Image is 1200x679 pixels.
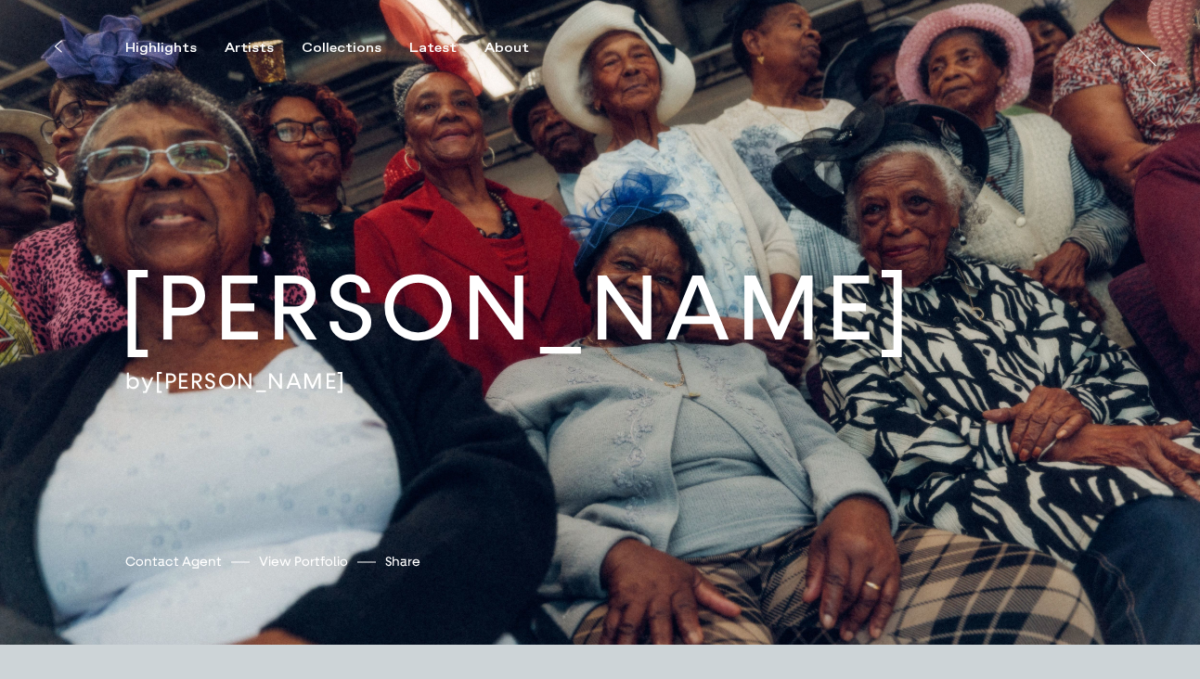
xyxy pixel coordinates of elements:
div: Highlights [125,40,197,57]
div: About [484,40,529,57]
a: View Portfolio [259,552,348,571]
button: Latest [409,40,484,57]
a: Contact Agent [125,552,222,571]
button: Share [385,549,420,574]
div: Collections [302,40,381,57]
div: Artists [225,40,274,57]
button: Collections [302,40,409,57]
button: Artists [225,40,302,57]
a: [PERSON_NAME] [155,366,346,394]
span: by [125,366,155,394]
button: Highlights [125,40,225,57]
button: About [484,40,557,57]
h2: [PERSON_NAME] [120,250,1040,366]
div: Latest [409,40,457,57]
